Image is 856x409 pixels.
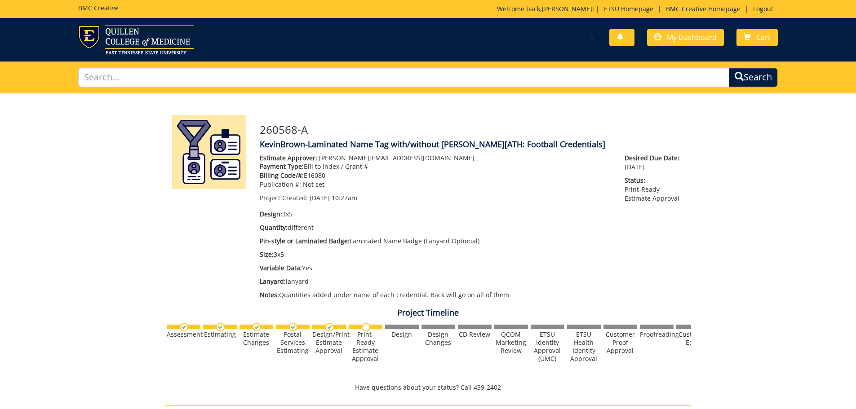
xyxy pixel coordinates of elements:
p: different [260,223,612,232]
img: checkmark [325,323,334,331]
img: ETSU logo [78,25,194,54]
span: Pin-style or Laminated Badge: [260,237,350,245]
p: Bill to Index / Grant # [260,162,612,171]
span: [DATE] 10:27am [310,194,357,202]
div: Design Changes [421,330,455,347]
span: Billing Code/#: [260,171,304,180]
a: ETSU Homepage [599,4,658,13]
span: Desired Due Date: [625,154,684,163]
div: Customer Edits [676,330,710,347]
span: Estimate Approver: [260,154,317,162]
img: no [362,323,370,331]
a: BMC Creative Homepage [661,4,745,13]
div: Customer Proof Approval [603,330,637,355]
span: Size: [260,250,274,259]
p: [DATE] [625,154,684,172]
a: My Dashboard [647,29,724,46]
span: Quantity: [260,223,288,232]
p: lanyard [260,277,612,286]
span: Project Created: [260,194,308,202]
span: Variable Data: [260,264,302,272]
a: Cart [736,29,778,46]
a: Logout [749,4,778,13]
h4: KevinBrown-Laminated Name Tag with/without [PERSON_NAME] [260,140,684,149]
div: QCOM Marketing Review [494,330,528,355]
p: Yes [260,264,612,273]
span: Notes: [260,290,279,299]
div: Proofreading [640,330,674,339]
p: Laminated Name Badge (Lanyard Optional) [260,237,612,246]
img: Product featured image [172,115,246,189]
div: CD Review [458,330,492,339]
h4: Project Timeline [165,308,691,317]
input: Search... [78,68,730,87]
div: ETSU Health Identity Approval [567,330,601,363]
div: Print-Ready Estimate Approval [349,330,382,363]
h5: BMC Creative [78,4,119,11]
p: Welcome back, ! | | | [497,4,778,13]
div: Assessment [167,330,200,339]
p: Print-Ready Estimate Approval [625,176,684,203]
div: Estimate Changes [240,330,273,347]
span: Publication #: [260,180,301,189]
span: My Dashboard [667,32,717,42]
div: Postal Services Estimating [276,330,310,355]
img: checkmark [216,323,225,331]
p: [PERSON_NAME][EMAIL_ADDRESS][DOMAIN_NAME] [260,154,612,163]
img: checkmark [180,323,188,331]
a: [PERSON_NAME] [542,4,592,13]
div: Design/Print Estimate Approval [312,330,346,355]
span: Design: [260,210,282,218]
h3: 260568-A [260,124,684,136]
div: Design [385,330,419,339]
span: Lanyard: [260,277,286,286]
span: Not set [303,180,324,189]
p: 3x5 [260,210,612,219]
div: ETSU Identity Approval (UMC) [531,330,564,363]
img: checkmark [253,323,261,331]
div: Estimating [203,330,237,339]
span: Cart [756,32,771,42]
p: E16080 [260,171,612,180]
span: Payment Type: [260,162,304,171]
button: Search [729,68,778,87]
p: 3x5 [260,250,612,259]
span: Status: [625,176,684,185]
img: checkmark [289,323,297,331]
span: [ATH: Football Credentials] [505,139,605,150]
p: Have questions about your status? Call 439-2402 [165,383,691,392]
p: Quantities added under name of each credential. Back will go on all of them [260,290,612,299]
